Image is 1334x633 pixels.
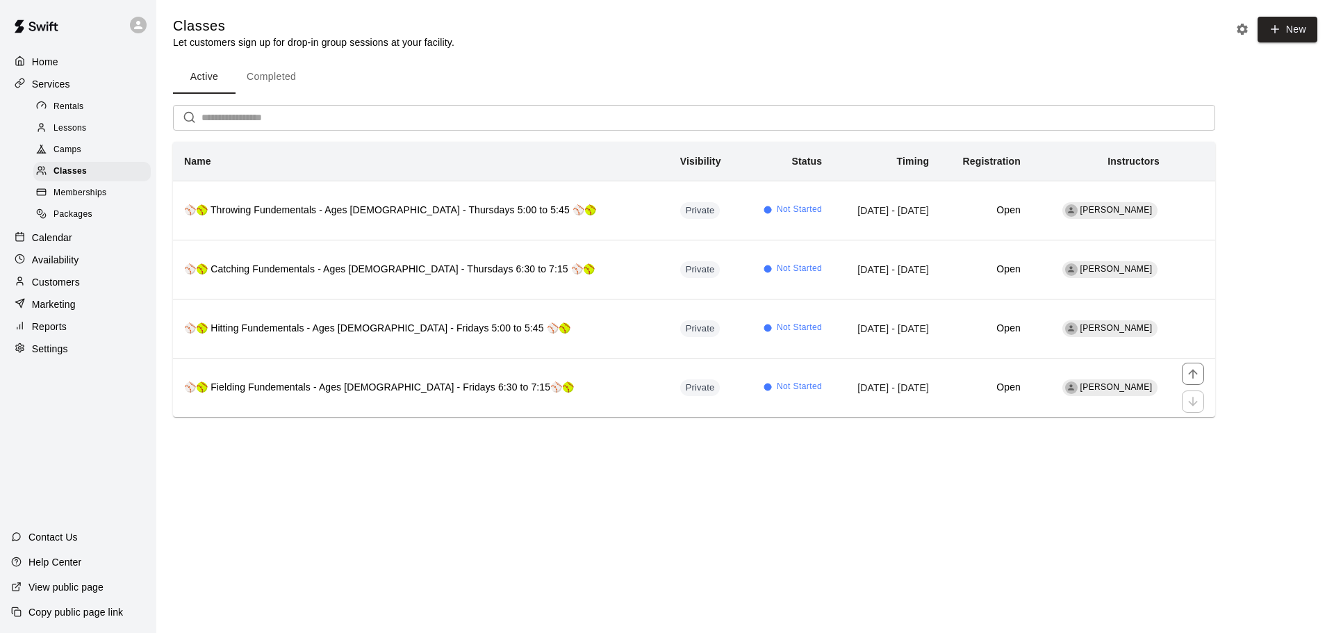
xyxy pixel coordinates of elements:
[173,142,1215,417] table: simple table
[680,379,720,396] div: This service is hidden, and can only be accessed via a direct link
[33,117,156,139] a: Lessons
[951,203,1021,218] h6: Open
[680,381,720,395] span: Private
[184,203,658,218] h6: ⚾🥎 Throwing Fundementals - Ages [DEMOGRAPHIC_DATA] - Thursdays 5:00 to 5:45 ⚾🥎
[173,17,454,35] h5: Classes
[833,299,940,358] td: [DATE] - [DATE]
[53,208,92,222] span: Packages
[33,97,151,117] div: Rentals
[28,605,123,619] p: Copy public page link
[951,321,1021,336] h6: Open
[777,262,822,276] span: Not Started
[32,297,76,311] p: Marketing
[11,272,145,293] a: Customers
[53,122,87,135] span: Lessons
[1080,382,1153,392] span: [PERSON_NAME]
[791,156,822,167] b: Status
[11,249,145,270] a: Availability
[53,186,106,200] span: Memberships
[33,205,151,224] div: Packages
[951,380,1021,395] h6: Open
[32,253,79,267] p: Availability
[33,183,151,203] div: Memberships
[33,119,151,138] div: Lessons
[33,204,156,226] a: Packages
[28,530,78,544] p: Contact Us
[173,60,236,94] button: Active
[680,204,720,217] span: Private
[1080,205,1153,215] span: [PERSON_NAME]
[32,275,80,289] p: Customers
[1065,322,1078,335] div: Daniel Gonzalez
[1065,263,1078,276] div: Daniel Gonzalez
[833,181,940,240] td: [DATE] - [DATE]
[1065,204,1078,217] div: Daniel Gonzalez
[33,161,156,183] a: Classes
[236,60,307,94] button: Completed
[680,320,720,337] div: This service is hidden, and can only be accessed via a direct link
[32,55,58,69] p: Home
[680,263,720,277] span: Private
[897,156,930,167] b: Timing
[1065,381,1078,394] div: Daniel Gonzalez
[11,316,145,337] a: Reports
[680,156,721,167] b: Visibility
[28,555,81,569] p: Help Center
[33,140,156,161] a: Camps
[53,100,84,114] span: Rentals
[11,338,145,359] a: Settings
[680,202,720,219] div: This service is hidden, and can only be accessed via a direct link
[33,140,151,160] div: Camps
[11,294,145,315] a: Marketing
[184,262,658,277] h6: ⚾🥎 Catching Fundementals - Ages [DEMOGRAPHIC_DATA] - Thursdays 6:30 to 7:15 ⚾🥎
[33,96,156,117] a: Rentals
[777,380,822,394] span: Not Started
[833,240,940,299] td: [DATE] - [DATE]
[32,320,67,334] p: Reports
[951,262,1021,277] h6: Open
[11,227,145,248] a: Calendar
[1258,17,1317,42] button: New
[32,77,70,91] p: Services
[32,231,72,245] p: Calendar
[1232,19,1253,40] button: Classes settings
[963,156,1021,167] b: Registration
[11,74,145,94] a: Services
[833,358,940,417] td: [DATE] - [DATE]
[184,321,658,336] h6: ⚾🥎 Hitting Fundementals - Ages [DEMOGRAPHIC_DATA] - Fridays 5:00 to 5:45 ⚾🥎
[184,380,658,395] h6: ⚾🥎 Fielding Fundementals - Ages [DEMOGRAPHIC_DATA] - Fridays 6:30 to 7:15⚾🥎
[11,51,145,72] a: Home
[777,321,822,335] span: Not Started
[1080,264,1153,274] span: [PERSON_NAME]
[33,162,151,181] div: Classes
[1107,156,1160,167] b: Instructors
[28,580,104,594] p: View public page
[777,203,822,217] span: Not Started
[32,342,68,356] p: Settings
[33,183,156,204] a: Memberships
[53,143,81,157] span: Camps
[680,261,720,278] div: This service is hidden, and can only be accessed via a direct link
[1182,363,1204,385] button: move item up
[1080,323,1153,333] span: [PERSON_NAME]
[53,165,87,179] span: Classes
[680,322,720,336] span: Private
[184,156,211,167] b: Name
[173,35,454,49] p: Let customers sign up for drop-in group sessions at your facility.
